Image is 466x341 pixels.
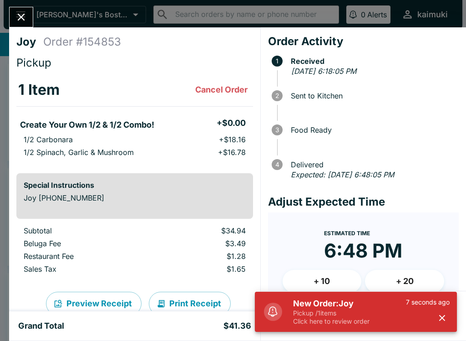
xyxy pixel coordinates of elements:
[16,226,253,277] table: orders table
[293,309,406,317] p: Pickup / 1 items
[293,298,406,309] h5: New Order: Joy
[275,92,279,99] text: 2
[276,57,279,65] text: 1
[217,118,246,129] h5: + $0.00
[218,148,246,157] p: + $16.78
[20,119,154,130] h5: Create Your Own 1/2 & 1/2 Combo!
[157,252,246,261] p: $1.28
[219,135,246,144] p: + $18.16
[286,92,459,100] span: Sent to Kitchen
[46,292,142,315] button: Preview Receipt
[286,126,459,134] span: Food Ready
[275,161,279,168] text: 4
[406,298,450,306] p: 7 seconds ago
[43,35,121,49] h4: Order # 154853
[286,57,459,65] span: Received
[291,170,394,179] em: Expected: [DATE] 6:48:05 PM
[286,160,459,169] span: Delivered
[24,148,134,157] p: 1/2 Spinach, Garlic & Mushroom
[365,270,444,293] button: + 20
[16,73,253,166] table: orders table
[16,35,43,49] h4: Joy
[24,252,142,261] p: Restaurant Fee
[275,126,279,134] text: 3
[10,7,33,27] button: Close
[18,81,60,99] h3: 1 Item
[157,239,246,248] p: $3.49
[18,320,64,331] h5: Grand Total
[24,226,142,235] p: Subtotal
[24,135,73,144] p: 1/2 Carbonara
[24,193,246,202] p: Joy [PHONE_NUMBER]
[324,230,370,237] span: Estimated Time
[149,292,231,315] button: Print Receipt
[223,320,251,331] h5: $41.36
[283,270,362,293] button: + 10
[24,264,142,274] p: Sales Tax
[192,81,251,99] button: Cancel Order
[293,317,406,325] p: Click here to review order
[291,67,356,76] em: [DATE] 6:18:05 PM
[24,181,246,190] h6: Special Instructions
[24,239,142,248] p: Beluga Fee
[157,264,246,274] p: $1.65
[324,239,402,263] time: 6:48 PM
[157,226,246,235] p: $34.94
[268,35,459,48] h4: Order Activity
[268,195,459,209] h4: Adjust Expected Time
[16,56,51,69] span: Pickup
